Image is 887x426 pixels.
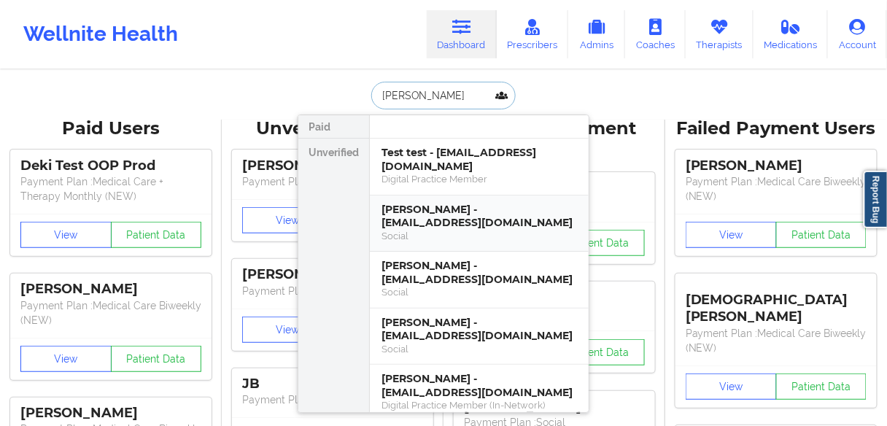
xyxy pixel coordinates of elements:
div: Test test - [EMAIL_ADDRESS][DOMAIN_NAME] [381,146,577,173]
div: Digital Practice Member [381,173,577,185]
a: Medications [754,10,829,58]
div: Digital Practice Member (In-Network) [381,399,577,411]
button: View [686,222,777,248]
div: Deki Test OOP Prod [20,158,201,174]
div: [PERSON_NAME] [242,266,423,283]
div: Unverified Users [232,117,433,140]
a: Account [828,10,887,58]
p: Payment Plan : Medical Care Biweekly (NEW) [686,326,867,355]
div: [PERSON_NAME] [20,405,201,422]
button: View [20,222,112,248]
button: View [242,317,333,343]
button: View [686,373,777,400]
button: View [242,207,333,233]
div: [PERSON_NAME] [686,158,867,174]
div: Paid [298,115,369,139]
div: [DEMOGRAPHIC_DATA][PERSON_NAME] [686,281,867,325]
div: Social [381,230,577,242]
button: View [20,346,112,372]
p: Payment Plan : Unmatched Plan [242,392,423,407]
button: Patient Data [111,222,202,248]
div: [PERSON_NAME] - [EMAIL_ADDRESS][DOMAIN_NAME] [381,203,577,230]
div: [PERSON_NAME] - [EMAIL_ADDRESS][DOMAIN_NAME] [381,259,577,286]
button: Patient Data [111,346,202,372]
div: [PERSON_NAME] [20,281,201,298]
a: Therapists [686,10,754,58]
a: Admins [568,10,625,58]
a: Coaches [625,10,686,58]
button: Patient Data [776,373,867,400]
p: Payment Plan : Unmatched Plan [242,284,423,298]
p: Payment Plan : Medical Care Biweekly (NEW) [20,298,201,328]
div: [PERSON_NAME] - [EMAIL_ADDRESS][DOMAIN_NAME] [381,316,577,343]
div: Paid Users [10,117,212,140]
button: Patient Data [776,222,867,248]
div: Social [381,286,577,298]
p: Payment Plan : Unmatched Plan [242,174,423,189]
div: Social [381,343,577,355]
a: Report Bug [864,171,887,228]
button: Patient Data [554,230,646,256]
div: Failed Payment Users [675,117,877,140]
div: [PERSON_NAME] - [EMAIL_ADDRESS][DOMAIN_NAME] [381,372,577,399]
button: Patient Data [554,339,646,365]
a: Prescribers [497,10,569,58]
p: Payment Plan : Medical Care Biweekly (NEW) [686,174,867,204]
div: [PERSON_NAME] [242,158,423,174]
p: Payment Plan : Medical Care + Therapy Monthly (NEW) [20,174,201,204]
div: JB [242,376,423,392]
a: Dashboard [427,10,497,58]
